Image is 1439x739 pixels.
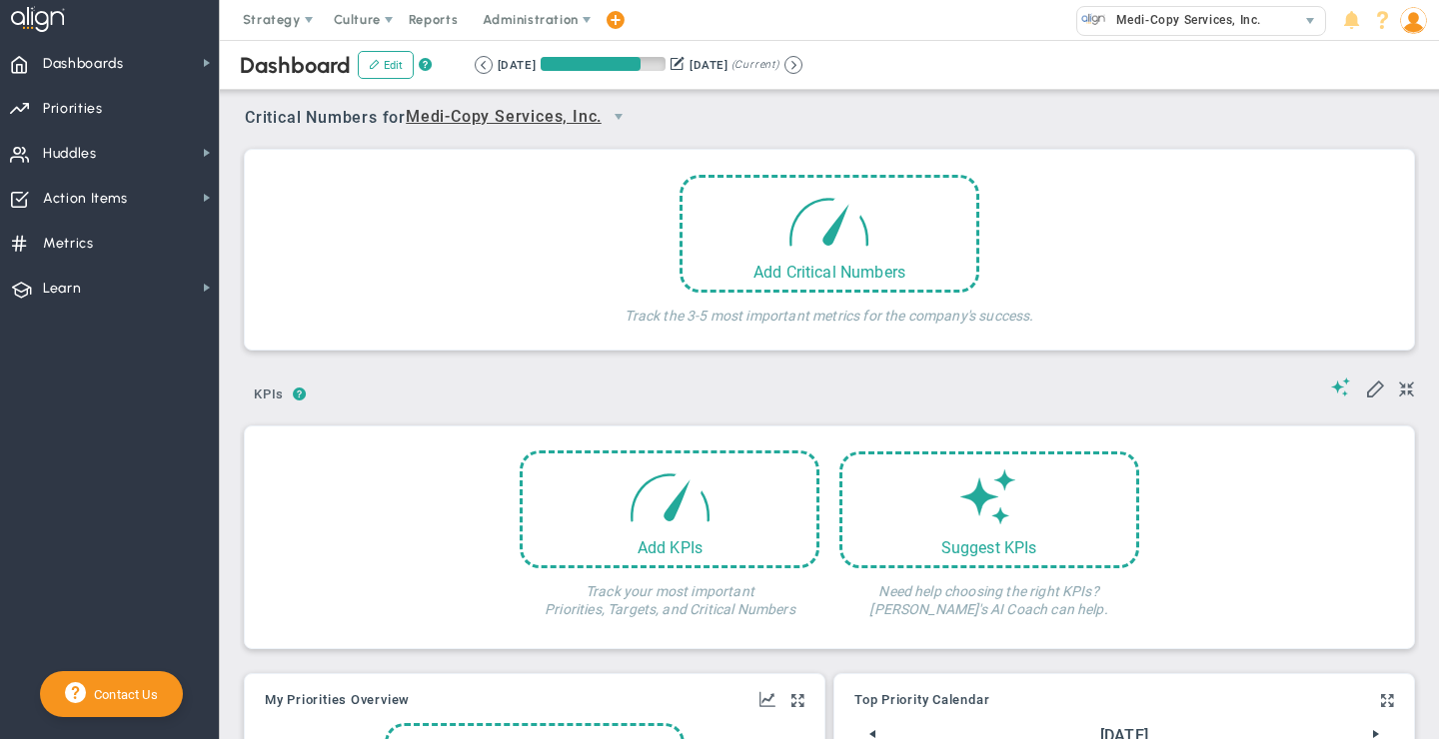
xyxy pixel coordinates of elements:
span: Action Items [43,178,128,220]
button: Go to next period [784,56,802,74]
img: 4105.Person.photo [1400,7,1427,34]
div: Add Critical Numbers [683,263,976,282]
span: Strategy [243,12,301,27]
span: (Current) [731,56,779,74]
div: [DATE] [498,56,536,74]
button: Edit [358,51,414,79]
div: Period Progress: 80% Day 74 of 92 with 18 remaining. [541,57,666,71]
span: My Priorities Overview [265,693,410,707]
span: select [602,100,636,134]
img: 472.Company.photo [1081,7,1106,32]
span: select [1296,7,1325,35]
a: Top Priority Calendar [854,693,989,709]
span: Contact Us [86,687,158,702]
span: KPIs [245,378,293,410]
span: Medi-Copy Services, Inc. [1106,7,1261,33]
div: Add KPIs [523,538,816,557]
button: Go to previous period [475,56,493,74]
button: My Priorities Overview [265,693,410,709]
h4: Need help choosing the right KPIs? [PERSON_NAME]'s AI Coach can help. [839,568,1139,618]
div: [DATE] [690,56,727,74]
span: Suggestions (AI Feature) [1331,377,1351,396]
button: KPIs [245,378,293,413]
h4: Track your most important Priorities, Targets, and Critical Numbers [520,568,819,618]
h4: Track the 3-5 most important metrics for the company's success. [625,293,1033,325]
span: Culture [334,12,381,27]
span: Critical Numbers for [245,100,641,137]
span: Dashboards [43,43,124,85]
span: Administration [483,12,578,27]
span: Huddles [43,133,97,175]
span: Priorities [43,88,103,130]
span: Medi-Copy Services, Inc. [406,105,602,130]
span: Dashboard [240,52,351,79]
span: Edit My KPIs [1365,377,1385,397]
span: Top Priority Calendar [854,693,989,707]
span: Learn [43,268,81,310]
div: Suggest KPIs [842,538,1136,557]
span: Metrics [43,223,94,265]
